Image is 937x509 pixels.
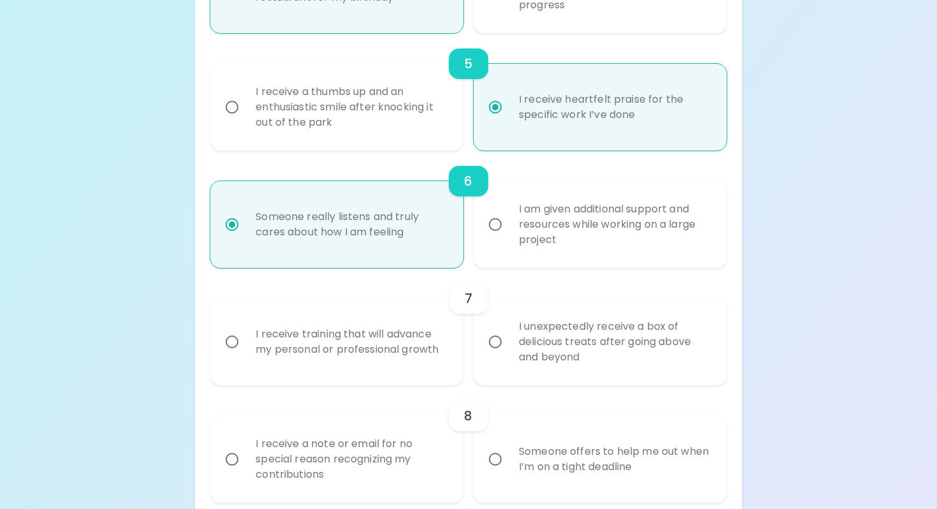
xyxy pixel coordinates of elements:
div: I am given additional support and resources while working on a large project [509,186,720,263]
div: choice-group-check [210,151,726,268]
div: Someone offers to help me out when I’m on a tight deadline [509,429,720,490]
div: I receive a thumbs up and an enthusiastic smile after knocking it out of the park [245,69,456,145]
h6: 6 [464,171,472,191]
div: choice-group-check [210,33,726,151]
div: I receive a note or email for no special reason recognizing my contributions [245,421,456,498]
h6: 8 [464,406,472,426]
div: choice-group-check [210,385,726,503]
div: I unexpectedly receive a box of delicious treats after going above and beyond [509,304,720,380]
div: Someone really listens and truly cares about how I am feeling [245,194,456,255]
div: I receive training that will advance my personal or professional growth [245,311,456,373]
h6: 5 [464,54,472,74]
div: I receive heartfelt praise for the specific work I’ve done [509,77,720,138]
h6: 7 [465,288,472,309]
div: choice-group-check [210,268,726,385]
